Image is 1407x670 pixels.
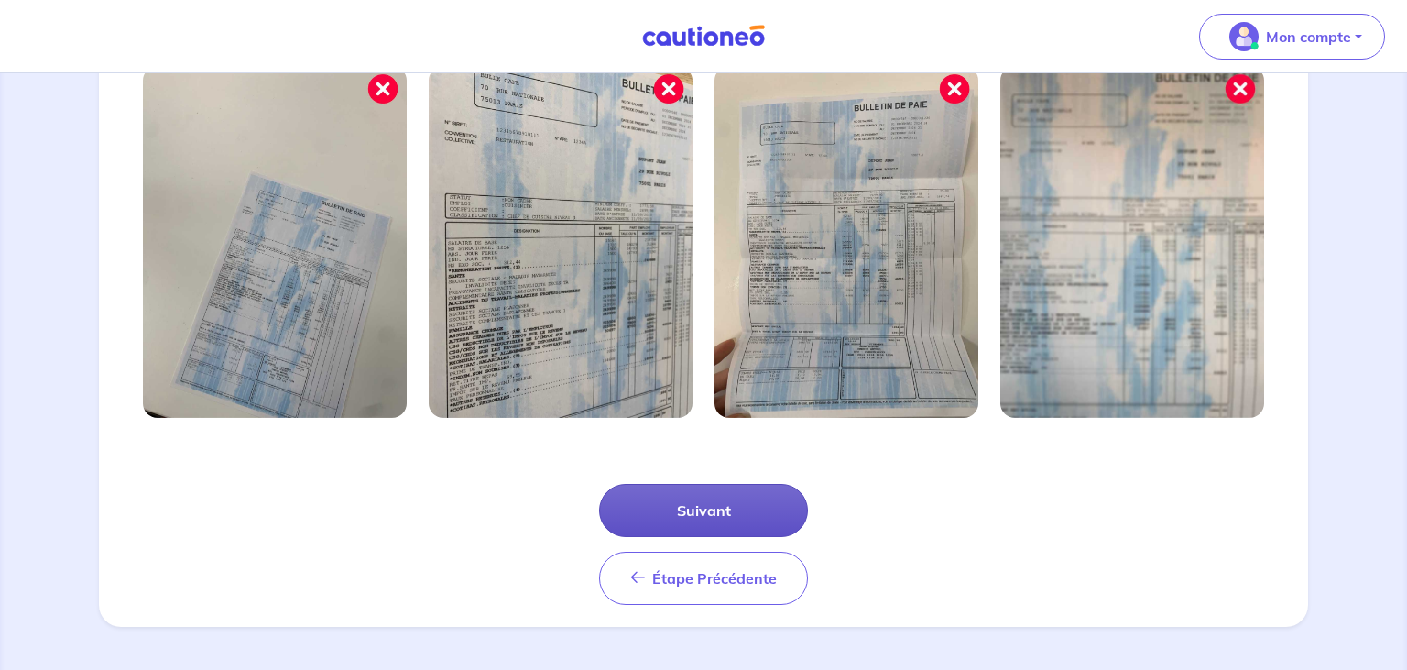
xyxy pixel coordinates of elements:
[635,25,772,48] img: Cautioneo
[1000,66,1264,418] img: Image mal cadrée 4
[143,66,407,418] img: Image mal cadrée 1
[714,66,978,418] img: Image mal cadrée 3
[1229,22,1259,51] img: illu_account_valid_menu.svg
[599,552,808,605] button: Étape Précédente
[652,569,777,588] span: Étape Précédente
[1199,14,1385,60] button: illu_account_valid_menu.svgMon compte
[599,484,808,537] button: Suivant
[1266,26,1351,48] p: Mon compte
[429,66,693,418] img: Image mal cadrée 2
